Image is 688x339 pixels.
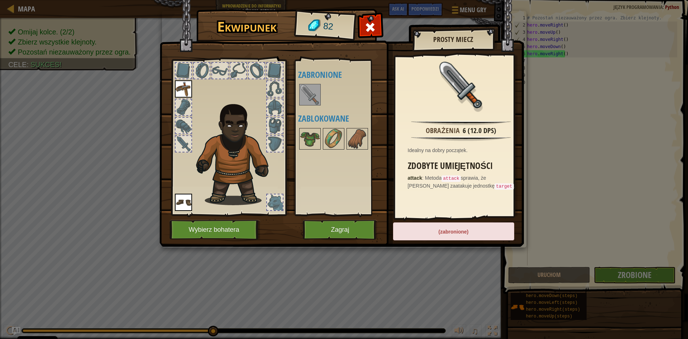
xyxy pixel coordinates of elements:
span: 82 [322,20,334,33]
img: portrait.png [438,62,484,108]
div: Obrażenia [426,126,459,136]
img: portrait.png [300,129,320,149]
img: hr.png [411,121,511,125]
h1: Ekwipunek [201,19,293,34]
h3: Zdobyte umiejętności [408,161,518,171]
img: Gordon_Stalwart_Hair.png [193,100,281,205]
strong: attack [408,175,422,181]
span: : [422,175,425,181]
h4: Zablokowane [298,114,388,123]
button: Zagraj [303,220,378,240]
img: portrait.png [175,80,192,98]
div: (zabronione) [393,222,514,240]
button: Wybierz bohatera [169,220,261,240]
div: Idealny na dobry początek. [408,147,518,154]
img: portrait.png [347,129,367,149]
h2: Prosty Miecz [420,36,487,43]
h4: Zabronione [298,70,388,79]
img: portrait.png [175,194,192,211]
span: Metoda sprawia, że [PERSON_NAME] zaatakuje jednostkę . [408,175,515,189]
div: 6 (12.0 DPS) [463,126,496,136]
img: portrait.png [324,129,344,149]
img: portrait.png [300,85,320,105]
code: target [494,183,513,190]
img: hr.png [411,136,511,141]
code: attack [441,175,460,182]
